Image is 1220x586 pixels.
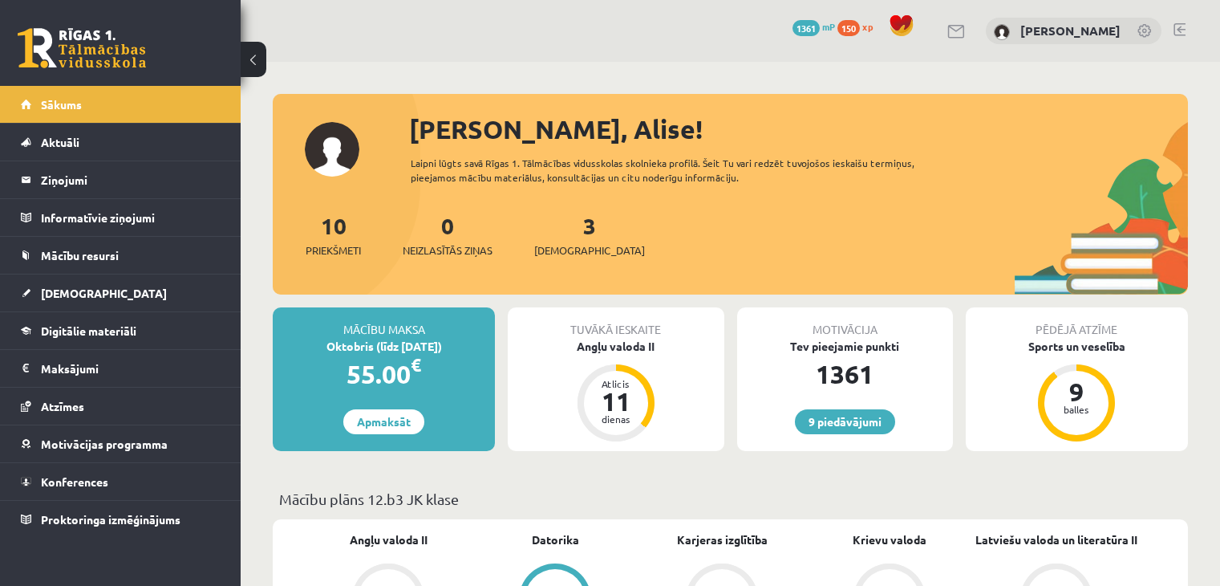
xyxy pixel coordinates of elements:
a: Sākums [21,86,221,123]
span: Neizlasītās ziņas [403,242,492,258]
div: Pēdējā atzīme [966,307,1188,338]
a: Digitālie materiāli [21,312,221,349]
div: Oktobris (līdz [DATE]) [273,338,495,355]
div: Tuvākā ieskaite [508,307,723,338]
legend: Ziņojumi [41,161,221,198]
div: Sports un veselība [966,338,1188,355]
a: Krievu valoda [853,531,926,548]
a: Datorika [532,531,579,548]
span: xp [862,20,873,33]
legend: Maksājumi [41,350,221,387]
div: dienas [592,414,640,424]
img: Alise Pukalova [994,24,1010,40]
a: 10Priekšmeti [306,211,361,258]
div: 9 [1052,379,1100,405]
div: balles [1052,405,1100,414]
a: Apmaksāt [343,409,424,434]
span: Priekšmeti [306,242,361,258]
a: 150 xp [837,20,881,33]
a: Informatīvie ziņojumi [21,199,221,236]
a: Proktoringa izmēģinājums [21,501,221,538]
a: 0Neizlasītās ziņas [403,211,492,258]
a: [DEMOGRAPHIC_DATA] [21,275,221,311]
span: 150 [837,20,860,36]
a: Maksājumi [21,350,221,387]
span: Motivācijas programma [41,437,168,451]
div: [PERSON_NAME], Alise! [409,110,1188,149]
a: 9 piedāvājumi [795,409,895,434]
a: Angļu valoda II [350,531,428,548]
span: Proktoringa izmēģinājums [41,512,180,527]
span: [DEMOGRAPHIC_DATA] [534,242,645,258]
span: Konferences [41,474,108,489]
div: Motivācija [737,307,953,338]
span: Digitālie materiāli [41,324,136,338]
span: [DEMOGRAPHIC_DATA] [41,286,167,300]
a: Rīgas 1. Tālmācības vidusskola [18,28,146,68]
div: Atlicis [592,379,640,389]
div: 11 [592,389,640,414]
p: Mācību plāns 12.b3 JK klase [279,488,1181,510]
a: Latviešu valoda un literatūra II [975,531,1137,548]
span: € [411,353,421,376]
legend: Informatīvie ziņojumi [41,199,221,236]
div: Laipni lūgts savā Rīgas 1. Tālmācības vidusskolas skolnieka profilā. Šeit Tu vari redzēt tuvojošo... [411,156,960,185]
a: [PERSON_NAME] [1020,22,1121,39]
a: 3[DEMOGRAPHIC_DATA] [534,211,645,258]
a: Motivācijas programma [21,425,221,462]
div: 55.00 [273,355,495,393]
a: Karjeras izglītība [677,531,768,548]
a: Ziņojumi [21,161,221,198]
a: Angļu valoda II Atlicis 11 dienas [508,338,723,444]
span: Mācību resursi [41,248,119,262]
span: 1361 [792,20,820,36]
span: Aktuāli [41,135,79,149]
a: Mācību resursi [21,237,221,274]
span: mP [822,20,835,33]
div: Mācību maksa [273,307,495,338]
a: Aktuāli [21,124,221,161]
a: Konferences [21,463,221,500]
div: 1361 [737,355,953,393]
a: 1361 mP [792,20,835,33]
span: Atzīmes [41,399,84,413]
div: Angļu valoda II [508,338,723,355]
a: Atzīmes [21,388,221,425]
a: Sports un veselība 9 balles [966,338,1188,444]
span: Sākums [41,97,82,112]
div: Tev pieejamie punkti [737,338,953,355]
